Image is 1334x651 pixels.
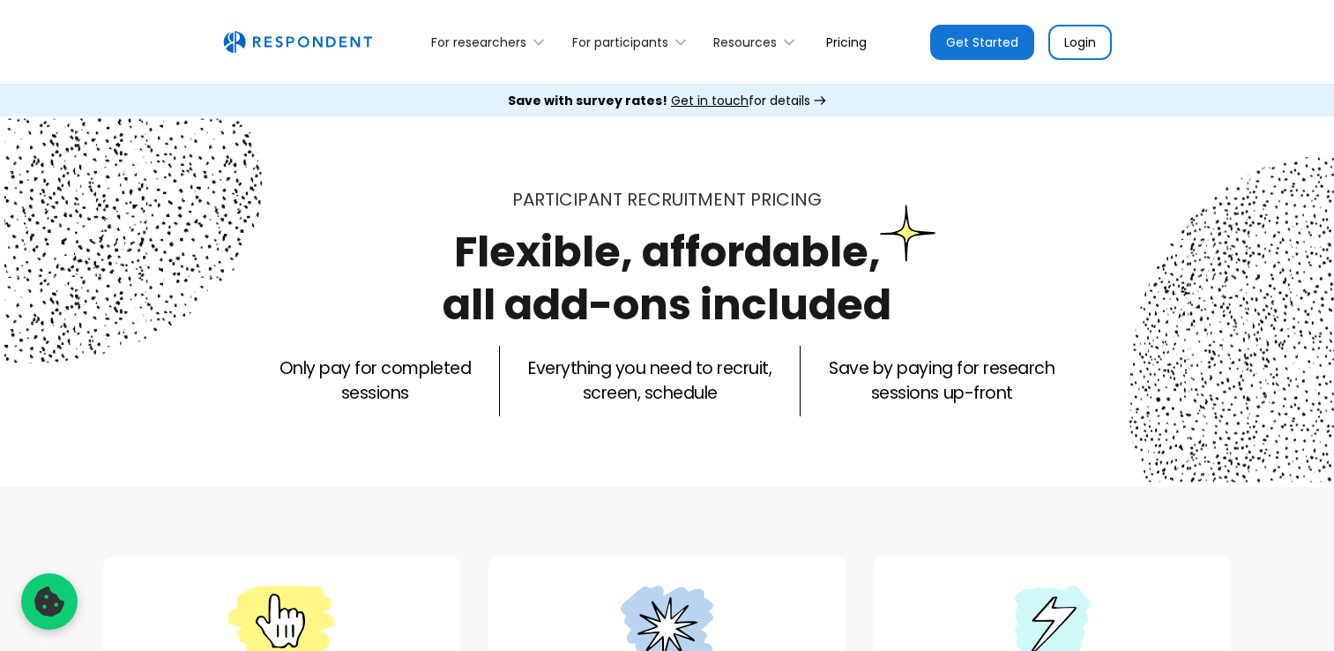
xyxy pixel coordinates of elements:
div: for details [508,92,810,109]
div: For participants [562,21,703,63]
a: Get Started [930,25,1034,60]
div: Resources [704,21,812,63]
div: For researchers [421,21,562,63]
h1: Flexible, affordable, all add-ons included [443,222,891,334]
div: For researchers [431,34,526,51]
span: Get in touch [671,92,749,109]
img: Untitled UI logotext [223,31,372,54]
div: For participants [572,34,668,51]
div: Resources [713,34,777,51]
span: Participant recruitment [512,187,746,212]
a: Login [1048,25,1112,60]
a: Pricing [812,21,881,63]
a: home [223,31,372,54]
span: PRICING [750,187,822,212]
p: Only pay for completed sessions [279,356,471,406]
p: Save by paying for research sessions up-front [829,356,1055,406]
p: Everything you need to recruit, screen, schedule [528,356,771,406]
strong: Save with survey rates! [508,92,667,109]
